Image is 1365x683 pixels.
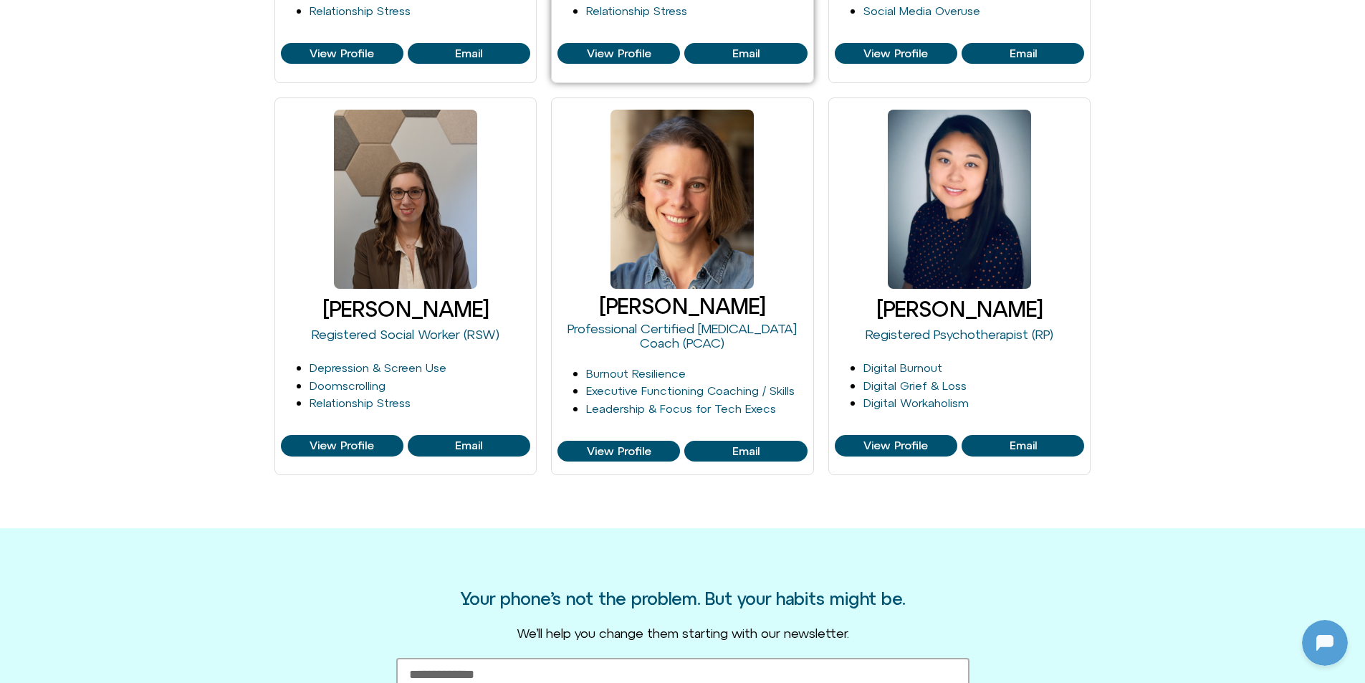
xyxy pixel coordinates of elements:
[586,367,686,380] a: Burnout Resilience
[835,435,957,457] a: View Profile of Vicky Li
[863,361,942,374] a: Digital Burnout
[863,439,928,452] span: View Profile
[732,445,760,458] span: Email
[876,297,1043,321] a: [PERSON_NAME]
[557,43,680,65] a: View Profile of Sabrina Rehman
[684,43,807,65] a: View Profile of Sabrina Rehman
[461,589,905,608] h3: Your phone’s not the problem. But your habits might be.
[408,43,530,65] a: View Profile of Michelle Fischler
[408,435,530,457] a: View Profile of Stephanie Furlott
[586,402,776,415] a: Leadership & Focus for Tech Execs
[586,4,687,17] a: Relationship Stress
[599,294,765,318] a: [PERSON_NAME]
[310,4,411,17] a: Relationship Stress
[962,43,1084,65] a: View Profile of Siobhan Chirico
[1010,47,1037,60] span: Email
[1010,439,1037,452] span: Email
[322,297,489,321] a: [PERSON_NAME]
[281,43,403,65] a: View Profile of Michelle Fischler
[310,47,374,60] span: View Profile
[863,396,969,409] a: Digital Workaholism
[586,384,795,397] a: Executive Functioning Coaching / Skills
[312,327,499,342] a: Registered Social Worker (RSW)
[587,445,651,458] span: View Profile
[455,439,482,452] span: Email
[732,47,760,60] span: Email
[310,439,374,452] span: View Profile
[455,47,482,60] span: Email
[1302,620,1348,666] iframe: Botpress
[863,379,967,392] a: Digital Grief & Loss
[310,379,385,392] a: Doomscrolling
[866,327,1053,342] a: Registered Psychotherapist (RP)
[587,47,651,60] span: View Profile
[557,441,680,462] a: View Profile of Tori Throckmorton
[863,47,928,60] span: View Profile
[310,361,446,374] a: Depression & Screen Use
[962,435,1084,457] a: View Profile of Vicky Li
[567,321,797,350] a: Professional Certified [MEDICAL_DATA] Coach (PCAC)
[517,626,849,641] span: We’ll help you change them starting with our newsletter.
[835,43,957,65] a: View Profile of Siobhan Chirico
[281,435,403,457] a: View Profile of Stephanie Furlott
[863,4,980,17] a: Social Media Overuse
[684,441,807,462] a: View Profile of Tori Throckmorton
[310,396,411,409] a: Relationship Stress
